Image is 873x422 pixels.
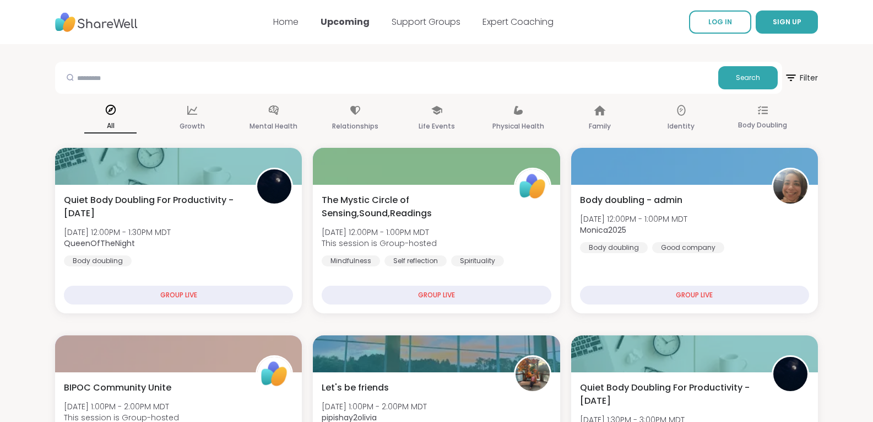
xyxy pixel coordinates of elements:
p: Mental Health [250,120,297,133]
div: GROUP LIVE [64,286,293,305]
div: Body doubling [580,242,648,253]
div: Self reflection [384,255,447,266]
img: QueenOfTheNight [257,169,291,204]
span: [DATE] 12:00PM - 1:00PM MDT [580,213,687,225]
img: Monica2025 [773,169,807,204]
div: Good company [652,242,724,253]
img: ShareWell [257,357,291,391]
span: Body doubling - admin [580,194,682,207]
b: QueenOfTheNight [64,238,135,249]
div: Body doubling [64,255,132,266]
span: [DATE] 12:00PM - 1:00PM MDT [322,227,437,238]
span: [DATE] 1:00PM - 2:00PM MDT [322,401,427,412]
span: Quiet Body Doubling For Productivity - [DATE] [580,381,760,408]
a: Support Groups [392,15,460,28]
span: LOG IN [708,17,732,26]
div: Mindfulness [322,255,380,266]
div: GROUP LIVE [580,286,809,305]
p: Family [589,120,611,133]
b: Monica2025 [580,225,626,236]
p: Physical Health [492,120,544,133]
a: Expert Coaching [482,15,554,28]
span: Search [736,73,760,83]
img: pipishay2olivia [516,357,550,391]
span: This session is Group-hosted [322,238,437,249]
div: GROUP LIVE [322,286,551,305]
span: [DATE] 12:00PM - 1:30PM MDT [64,227,171,238]
a: LOG IN [689,10,751,34]
span: BIPOC Community Unite [64,381,171,394]
img: ShareWell Nav Logo [55,7,138,38]
span: Filter [784,65,818,91]
span: The Mystic Circle of Sensing,Sound,Readings [322,194,501,220]
button: SIGN UP [756,10,818,34]
p: All [84,119,137,133]
p: Growth [180,120,205,133]
span: SIGN UP [773,17,801,26]
p: Identity [668,120,695,133]
button: Search [718,66,778,89]
span: [DATE] 1:00PM - 2:00PM MDT [64,401,179,412]
button: Filter [784,62,818,94]
p: Body Doubling [738,119,787,132]
span: Let's be friends [322,381,389,394]
img: QueenOfTheNight [773,357,807,391]
p: Relationships [332,120,378,133]
span: Quiet Body Doubling For Productivity - [DATE] [64,194,243,220]
a: Upcoming [321,15,370,28]
img: ShareWell [516,169,550,204]
div: Spirituality [451,255,504,266]
a: Home [273,15,299,28]
p: Life Events [419,120,455,133]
